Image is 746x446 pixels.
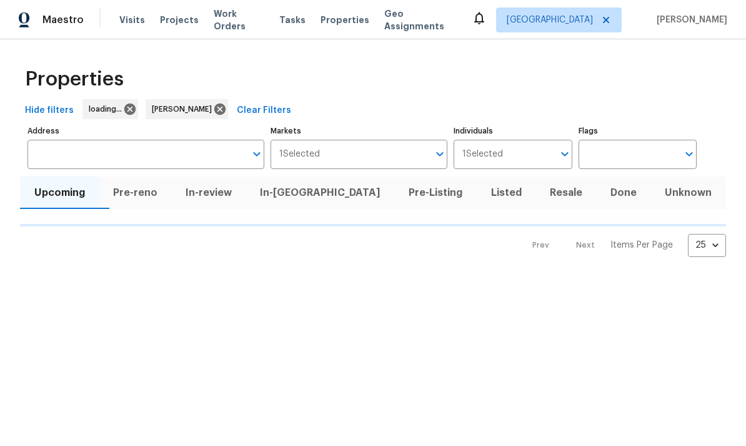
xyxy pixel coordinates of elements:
span: In-[GEOGRAPHIC_DATA] [254,184,387,201]
span: Geo Assignments [384,7,457,32]
span: [PERSON_NAME] [152,103,217,115]
span: Pre-reno [106,184,164,201]
button: Clear Filters [232,99,296,122]
span: loading... [89,103,127,115]
span: [GEOGRAPHIC_DATA] [507,14,593,26]
span: Upcoming [27,184,91,201]
label: Address [27,127,264,135]
span: Properties [321,14,369,26]
span: Work Orders [214,7,264,32]
button: Open [431,145,449,163]
span: Pre-Listing [402,184,469,201]
span: Unknown [659,184,719,201]
span: [PERSON_NAME] [652,14,727,26]
nav: Pagination Navigation [520,234,726,257]
span: Listed [484,184,528,201]
span: Properties [25,73,124,85]
label: Markets [271,127,448,135]
div: 25 [688,229,726,261]
div: [PERSON_NAME] [146,99,228,119]
div: loading... [82,99,138,119]
button: Open [680,145,698,163]
span: 1 Selected [279,149,320,160]
span: In-review [179,184,238,201]
span: Resale [543,184,589,201]
button: Open [248,145,266,163]
span: Visits [119,14,145,26]
span: Clear Filters [237,103,291,119]
span: Projects [160,14,199,26]
button: Hide filters [20,99,79,122]
button: Open [556,145,574,163]
label: Individuals [454,127,572,135]
p: Items Per Page [610,239,673,251]
span: Maestro [42,14,84,26]
span: Tasks [279,16,306,24]
span: Hide filters [25,103,74,119]
label: Flags [579,127,697,135]
span: 1 Selected [462,149,503,160]
span: Done [604,184,644,201]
